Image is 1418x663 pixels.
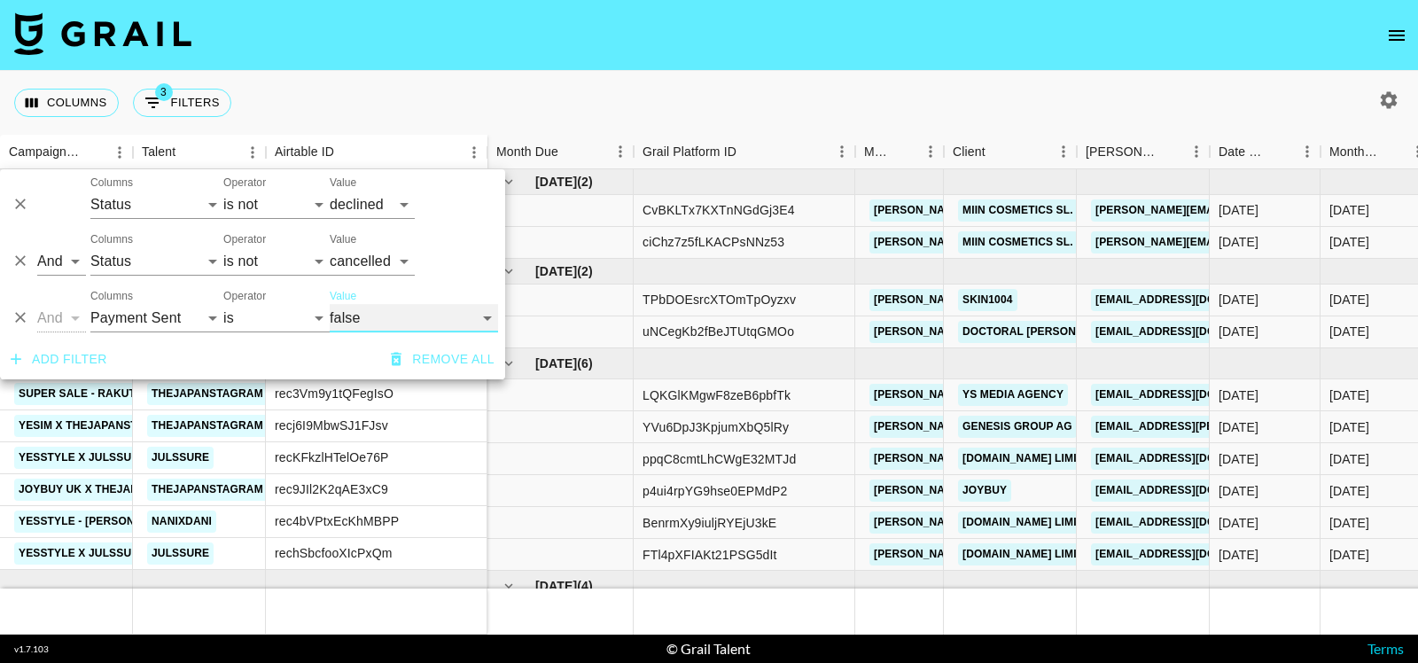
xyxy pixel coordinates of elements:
[869,231,1250,253] a: [PERSON_NAME][EMAIL_ADDRESS][PERSON_NAME][DOMAIN_NAME]
[535,355,577,372] span: [DATE]
[869,289,1250,311] a: [PERSON_NAME][EMAIL_ADDRESS][PERSON_NAME][DOMAIN_NAME]
[1219,291,1258,308] div: 25/6/2025
[334,140,359,165] button: Sort
[1329,233,1369,251] div: Jun '25
[275,417,388,434] div: recj6I9MbwSJ1FJsv
[133,89,231,117] button: Show filters
[986,139,1010,164] button: Sort
[869,543,1250,565] a: [PERSON_NAME][EMAIL_ADDRESS][PERSON_NAME][DOMAIN_NAME]
[958,543,1102,565] a: [DOMAIN_NAME] LIMITED
[1091,384,1289,406] a: [EMAIL_ADDRESS][DOMAIN_NAME]
[7,248,34,275] button: Delete
[147,415,268,437] a: thejapanstagram
[643,323,794,340] div: uNCegKb2fBeJTUtqGMOo
[643,135,736,169] div: Grail Platform ID
[1269,139,1294,164] button: Sort
[1329,418,1369,436] div: Sep '25
[1329,201,1369,219] div: Jun '25
[147,383,268,405] a: thejapanstagram
[634,135,855,169] div: Grail Platform ID
[643,291,796,308] div: TPbDOEsrcXTOmTpOyzxv
[535,173,577,191] span: [DATE]
[958,511,1102,534] a: [DOMAIN_NAME] LIMITED
[958,384,1068,406] a: YS MEDIA AGENCY
[829,138,855,165] button: Menu
[147,447,214,469] a: julssure
[643,201,795,219] div: CvBKLTx7KXTnNGdGj3E4
[1219,323,1258,340] div: 21/7/2025
[1091,199,1380,222] a: [PERSON_NAME][EMAIL_ADDRESS][DOMAIN_NAME]
[1219,482,1258,500] div: 29/8/2025
[558,139,583,164] button: Sort
[869,416,1250,438] a: [PERSON_NAME][EMAIL_ADDRESS][PERSON_NAME][DOMAIN_NAME]
[1219,450,1258,468] div: 3/8/2025
[958,199,1078,222] a: MIIN COSMETICS SL.
[869,384,1250,406] a: [PERSON_NAME][EMAIL_ADDRESS][PERSON_NAME][DOMAIN_NAME]
[175,140,200,165] button: Sort
[958,448,1102,470] a: [DOMAIN_NAME] LIMITED
[7,305,34,331] button: Delete
[330,232,356,247] label: Value
[958,231,1078,253] a: MIIN COSMETICS SL.
[275,135,334,169] div: Airtable ID
[1367,640,1404,657] a: Terms
[953,135,986,169] div: Client
[869,511,1250,534] a: [PERSON_NAME][EMAIL_ADDRESS][PERSON_NAME][DOMAIN_NAME]
[869,321,1250,343] a: [PERSON_NAME][EMAIL_ADDRESS][PERSON_NAME][DOMAIN_NAME]
[1329,386,1369,404] div: Sep '25
[1380,139,1405,164] button: Sort
[1219,386,1258,404] div: 18/8/2025
[14,542,401,565] a: YesStyle x Julssure - [PERSON_NAME] Seguidores Septiembre
[1091,321,1289,343] a: [EMAIL_ADDRESS][DOMAIN_NAME]
[1091,511,1289,534] a: [EMAIL_ADDRESS][DOMAIN_NAME]
[14,89,119,117] button: Select columns
[958,416,1077,438] a: Genesis Group AG
[275,448,389,466] div: recKFkzlHTelOe76P
[643,546,777,564] div: FTl4pXFIAKt21PSG5dIt
[1091,289,1289,311] a: [EMAIL_ADDRESS][DOMAIN_NAME]
[958,321,1122,343] a: Doctoral [PERSON_NAME]
[1158,139,1183,164] button: Sort
[487,135,634,169] div: Month Due
[1329,291,1369,308] div: Aug '25
[37,247,86,276] select: Logic operator
[1219,418,1258,436] div: 29/8/2025
[9,135,82,169] div: Campaign (Type)
[1329,450,1369,468] div: Sep '25
[1329,546,1369,564] div: Sep '25
[266,135,487,169] div: Airtable ID
[643,514,776,532] div: BenrmXy9iuljRYEjU3kE
[577,173,593,191] span: ( 2 )
[275,480,388,498] div: rec9JIl2K2qAE3xC9
[643,233,784,251] div: ciChz7z5fLKACPsNNz53
[1183,138,1210,165] button: Menu
[643,386,791,404] div: LQKGlKMgwF8zeB6pbfTk
[384,343,502,376] button: Remove all
[496,259,521,284] button: hide children
[643,450,796,468] div: ppqC8cmtLhCWgE32MTJd
[82,140,106,165] button: Sort
[496,135,558,169] div: Month Due
[223,232,266,247] label: Operator
[90,175,133,191] label: Columns
[223,175,266,191] label: Operator
[496,169,521,194] button: hide children
[855,135,944,169] div: Manager
[917,138,944,165] button: Menu
[275,544,393,562] div: rechSbcfooXIcPxQm
[275,385,393,402] div: rec3Vm9y1tQFegIsO
[330,289,356,304] label: Value
[1077,135,1210,169] div: Booker
[736,139,761,164] button: Sort
[1294,138,1321,165] button: Menu
[1329,514,1369,532] div: Sep '25
[4,343,114,376] button: Add filter
[1091,416,1380,438] a: [EMAIL_ADDRESS][PERSON_NAME][DOMAIN_NAME]
[106,139,133,166] button: Menu
[1091,543,1289,565] a: [EMAIL_ADDRESS][DOMAIN_NAME]
[1091,448,1289,470] a: [EMAIL_ADDRESS][DOMAIN_NAME]
[864,135,892,169] div: Manager
[7,191,34,218] button: Delete
[496,573,521,598] button: hide children
[1329,135,1380,169] div: Month Due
